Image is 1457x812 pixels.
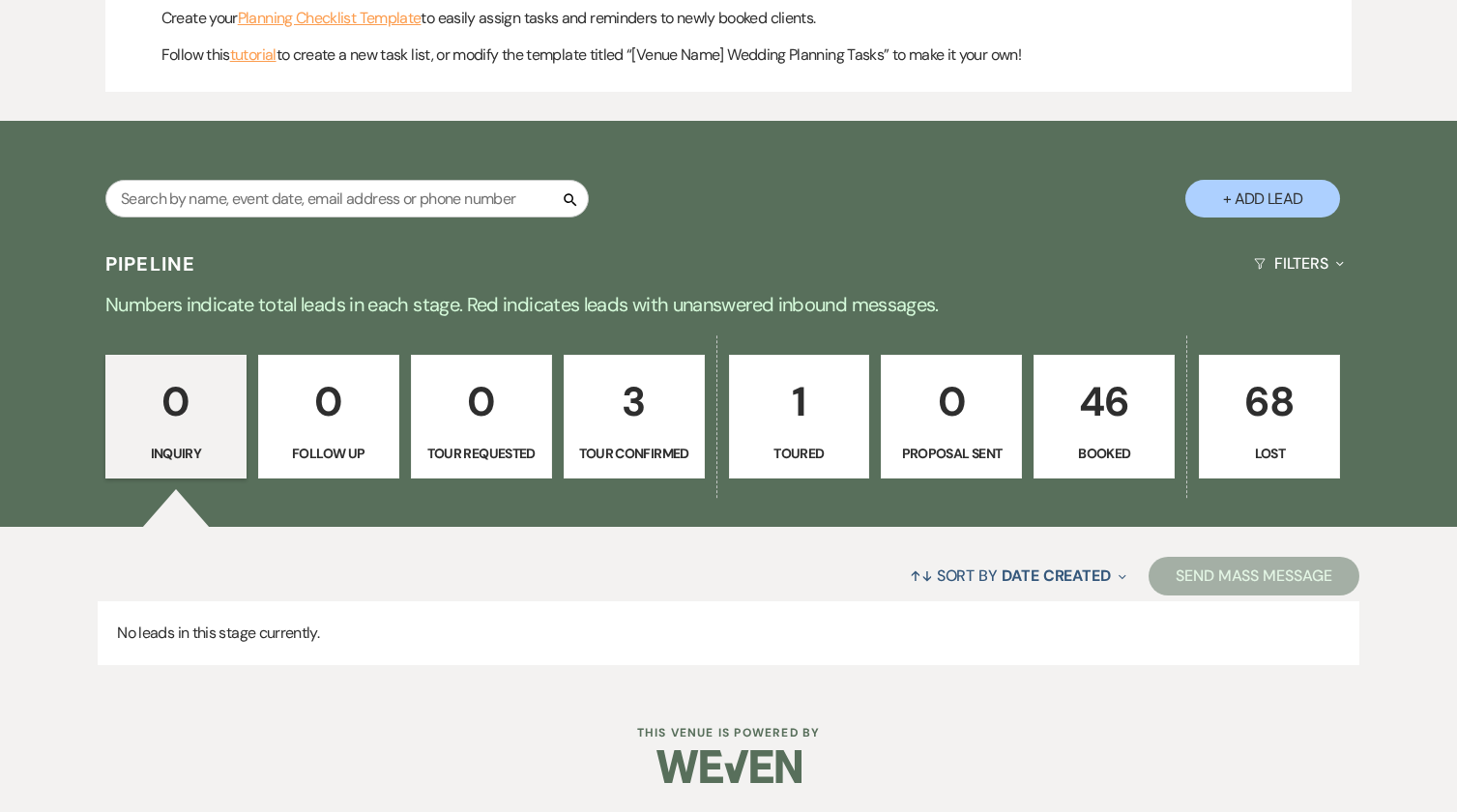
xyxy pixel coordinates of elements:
a: 68Lost [1199,355,1340,478]
p: Numbers indicate total leads in each stage. Red indicates leads with unanswered inbound messages. [33,289,1425,320]
p: 0 [118,369,234,434]
p: 68 [1211,369,1327,434]
a: 0Inquiry [105,355,247,478]
p: 0 [271,369,387,434]
button: Filters [1246,238,1352,289]
p: 1 [742,369,858,434]
button: Sort By Date Created [902,550,1134,601]
p: Tour Confirmed [576,443,692,464]
p: 0 [423,369,539,434]
p: Proposal Sent [893,443,1009,464]
button: Send Mass Message [1149,557,1359,595]
p: 0 [893,369,1009,434]
img: Weven Logo [656,733,801,800]
p: Toured [742,443,858,464]
span: Date Created [1002,565,1111,586]
p: No leads in this stage currently. [98,601,1358,665]
a: 0Follow Up [258,355,399,478]
input: Search by name, event date, email address or phone number [105,180,589,217]
a: 0Tour Requested [411,355,552,478]
p: Tour Requested [423,443,539,464]
p: Inquiry [118,443,234,464]
p: 3 [576,369,692,434]
p: Booked [1046,443,1162,464]
h3: Pipeline [105,250,196,277]
p: Follow Up [271,443,387,464]
span: ↑↓ [910,565,933,586]
a: tutorial [230,43,277,68]
p: Create your to easily assign tasks and reminders to newly booked clients. [161,6,1340,31]
a: 0Proposal Sent [881,355,1022,478]
p: Follow this to create a new task list, or modify the template titled “[Venue Name] Wedding Planni... [161,43,1340,68]
button: + Add Lead [1185,180,1340,217]
p: Lost [1211,443,1327,464]
a: 46Booked [1034,355,1175,478]
a: 3Tour Confirmed [564,355,705,478]
p: 46 [1046,369,1162,434]
a: Planning Checklist Template [238,6,422,31]
a: 1Toured [729,355,870,478]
